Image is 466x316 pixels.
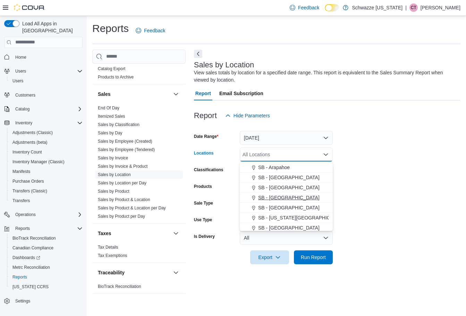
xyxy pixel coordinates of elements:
[240,223,333,233] button: SB - [GEOGRAPHIC_DATA]
[7,76,85,86] button: Users
[258,184,320,191] span: SB - [GEOGRAPHIC_DATA]
[7,243,85,253] button: Canadian Compliance
[15,212,36,217] span: Operations
[98,164,147,169] span: Sales by Invoice & Product
[12,159,65,165] span: Inventory Manager (Classic)
[240,213,333,223] button: SB - [US_STATE][GEOGRAPHIC_DATA]
[12,224,33,233] button: Reports
[12,91,38,99] a: Customers
[258,194,320,201] span: SB - [GEOGRAPHIC_DATA]
[172,90,180,98] button: Sales
[12,169,30,174] span: Manifests
[10,197,83,205] span: Transfers
[98,66,125,72] span: Catalog Export
[194,217,212,223] label: Use Type
[98,269,125,276] h3: Traceability
[98,147,155,152] a: Sales by Employee (Tendered)
[98,205,166,211] span: Sales by Product & Location per Day
[98,245,118,250] a: Tax Details
[98,253,127,258] a: Tax Exemptions
[222,109,273,123] button: Hide Parameters
[1,104,85,114] button: Catalog
[98,197,150,202] a: Sales by Product & Location
[14,4,45,11] img: Cova
[12,245,53,251] span: Canadian Compliance
[352,3,403,12] p: Schwazze [US_STATE]
[98,214,145,219] a: Sales by Product per Day
[301,254,326,261] span: Run Report
[240,231,333,245] button: All
[133,24,168,38] a: Feedback
[254,250,285,264] span: Export
[172,268,180,277] button: Traceability
[98,122,139,127] span: Sales by Classification
[172,229,180,238] button: Taxes
[294,250,333,264] button: Run Report
[405,3,407,12] p: |
[194,200,213,206] label: Sale Type
[10,283,51,291] a: [US_STATE] CCRS
[10,128,56,137] a: Adjustments (Classic)
[98,66,125,71] a: Catalog Export
[12,130,53,135] span: Adjustments (Classic)
[10,253,83,262] span: Dashboards
[10,158,83,166] span: Inventory Manager (Classic)
[12,67,29,75] button: Users
[1,210,85,219] button: Operations
[98,75,134,80] a: Products to Archive
[15,120,32,126] span: Inventory
[98,230,170,237] button: Taxes
[98,156,128,160] a: Sales by Invoice
[98,105,119,111] span: End Of Day
[92,22,129,35] h1: Reports
[98,91,111,98] h3: Sales
[258,174,320,181] span: SB - [GEOGRAPHIC_DATA]
[258,164,290,171] span: SB - Arapahoe
[240,163,333,173] button: SB - Arapahoe
[12,265,50,270] span: Metrc Reconciliation
[98,230,111,237] h3: Taxes
[234,112,270,119] span: Hide Parameters
[240,183,333,193] button: SB - [GEOGRAPHIC_DATA]
[194,134,219,139] label: Date Range
[12,149,42,155] span: Inventory Count
[98,139,152,144] a: Sales by Employee (Created)
[7,186,85,196] button: Transfers (Classic)
[7,253,85,263] a: Dashboards
[12,105,32,113] button: Catalog
[10,234,83,242] span: BioTrack Reconciliation
[10,148,45,156] a: Inventory Count
[195,86,211,100] span: Report
[240,173,333,183] button: SB - [GEOGRAPHIC_DATA]
[7,263,85,272] button: Metrc Reconciliation
[15,298,30,304] span: Settings
[10,177,47,185] a: Purchase Orders
[194,150,214,156] label: Locations
[7,128,85,138] button: Adjustments (Classic)
[194,111,217,120] h3: Report
[92,282,186,293] div: Traceability
[98,189,129,194] a: Sales by Product
[10,148,83,156] span: Inventory Count
[7,233,85,243] button: BioTrack Reconciliation
[98,244,118,250] span: Tax Details
[240,203,333,213] button: SB - [GEOGRAPHIC_DATA]
[15,226,30,231] span: Reports
[12,297,33,305] a: Settings
[12,91,83,99] span: Customers
[15,106,29,112] span: Catalog
[12,178,44,184] span: Purchase Orders
[10,263,53,272] a: Metrc Reconciliation
[194,50,202,58] button: Next
[1,224,85,233] button: Reports
[10,167,33,176] a: Manifests
[10,158,67,166] a: Inventory Manager (Classic)
[10,167,83,176] span: Manifests
[10,263,83,272] span: Metrc Reconciliation
[10,253,43,262] a: Dashboards
[194,69,457,84] div: View sales totals by location for a specified date range. This report is equivalent to the Sales ...
[1,66,85,76] button: Users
